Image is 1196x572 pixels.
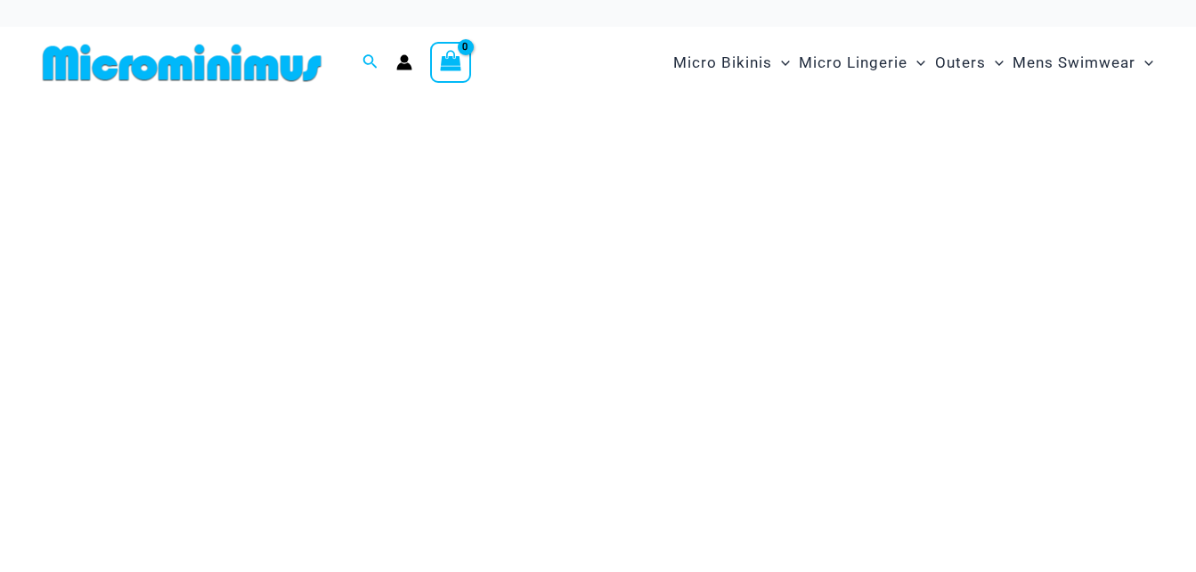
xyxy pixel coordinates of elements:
[430,42,471,83] a: View Shopping Cart, empty
[794,36,930,90] a: Micro LingerieMenu ToggleMenu Toggle
[907,40,925,86] span: Menu Toggle
[986,40,1004,86] span: Menu Toggle
[669,36,794,90] a: Micro BikinisMenu ToggleMenu Toggle
[772,40,790,86] span: Menu Toggle
[32,118,1164,503] img: Waves Breaking Ocean Bikini Pack
[1135,40,1153,86] span: Menu Toggle
[396,54,412,70] a: Account icon link
[362,52,378,74] a: Search icon link
[666,33,1160,93] nav: Site Navigation
[1008,36,1158,90] a: Mens SwimwearMenu ToggleMenu Toggle
[931,36,1008,90] a: OutersMenu ToggleMenu Toggle
[1013,40,1135,86] span: Mens Swimwear
[673,40,772,86] span: Micro Bikinis
[799,40,907,86] span: Micro Lingerie
[935,40,986,86] span: Outers
[36,43,329,83] img: MM SHOP LOGO FLAT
